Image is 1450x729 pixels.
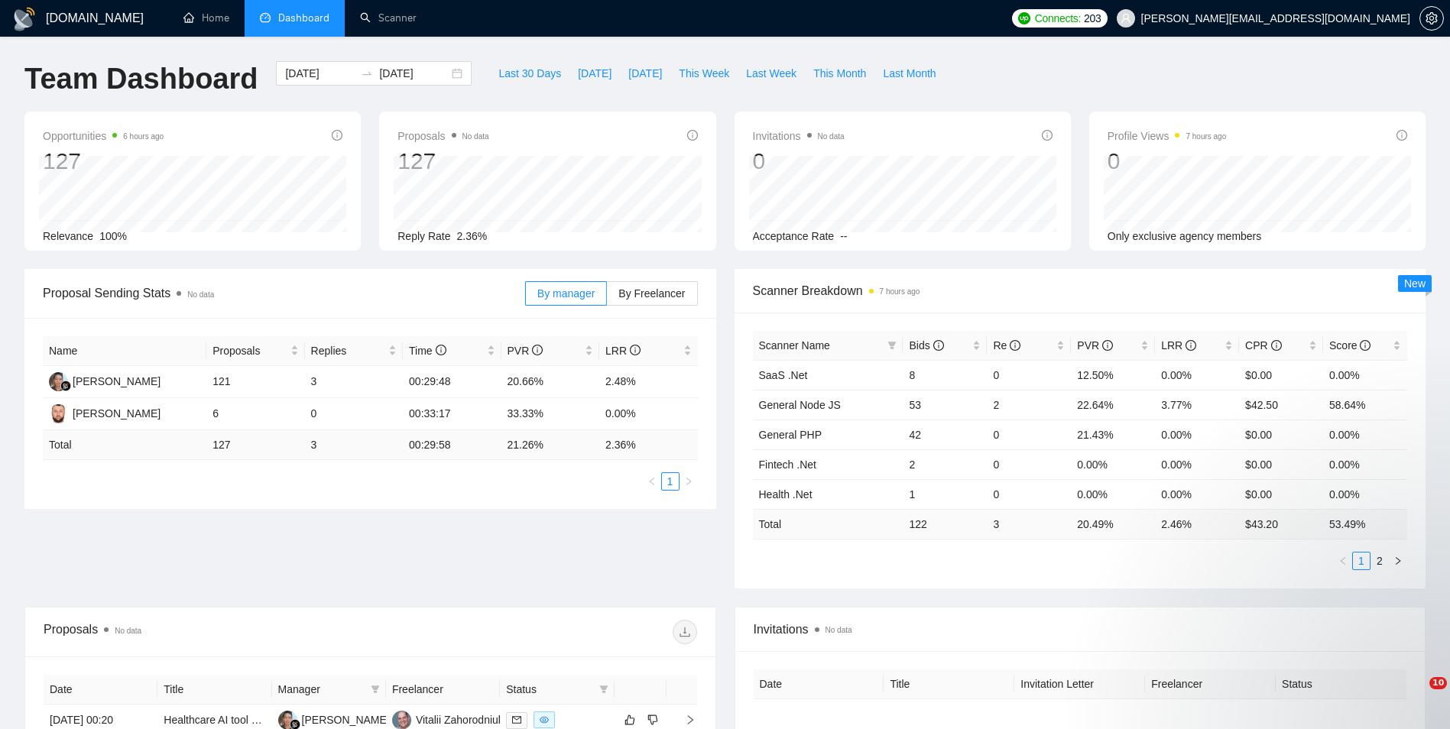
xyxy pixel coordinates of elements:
[397,147,488,176] div: 127
[123,132,164,141] time: 6 hours ago
[1014,669,1145,699] th: Invitation Letter
[1155,390,1239,420] td: 3.77%
[1323,479,1407,509] td: 0.00%
[1161,339,1196,352] span: LRR
[753,147,845,176] div: 0
[43,127,164,145] span: Opportunities
[462,132,489,141] span: No data
[1155,420,1239,449] td: 0.00%
[599,685,608,694] span: filter
[1419,6,1444,31] button: setting
[164,714,407,726] a: Healthcare AI tool aggregator website development
[840,230,847,242] span: --
[49,404,68,423] img: ST
[1353,552,1370,569] a: 1
[73,405,161,422] div: [PERSON_NAME]
[753,127,845,145] span: Invitations
[403,366,501,398] td: 00:29:48
[397,230,450,242] span: Reply Rate
[278,713,390,725] a: TH[PERSON_NAME]
[43,230,93,242] span: Relevance
[1323,449,1407,479] td: 0.00%
[305,336,403,366] th: Replies
[987,390,1071,420] td: 2
[630,345,641,355] span: info-circle
[409,345,446,357] span: Time
[436,345,446,355] span: info-circle
[49,372,68,391] img: TH
[805,61,874,86] button: This Month
[498,65,561,82] span: Last 30 Days
[818,132,845,141] span: No data
[43,430,206,460] td: Total
[1389,552,1407,570] button: right
[605,345,641,357] span: LRR
[416,711,504,728] div: Vitalii Zahorodniuk
[1323,390,1407,420] td: 58.64%
[1042,130,1053,141] span: info-circle
[643,472,661,491] li: Previous Page
[43,147,164,176] div: 127
[99,230,127,242] span: 100%
[1389,552,1407,570] li: Next Page
[1239,360,1323,390] td: $0.00
[457,230,488,242] span: 2.36%
[933,340,944,351] span: info-circle
[1108,230,1262,242] span: Only exclusive agency members
[1108,147,1227,176] div: 0
[578,65,611,82] span: [DATE]
[206,366,304,398] td: 121
[361,67,373,79] span: to
[759,429,822,441] a: General PHP
[305,398,403,430] td: 0
[1102,340,1113,351] span: info-circle
[332,130,342,141] span: info-circle
[278,681,365,698] span: Manager
[884,669,1014,699] th: Title
[1323,509,1407,539] td: 53.49 %
[206,430,304,460] td: 127
[183,11,229,24] a: homeHome
[60,381,71,391] img: gigradar-bm.png
[987,479,1071,509] td: 0
[212,342,287,359] span: Proposals
[620,61,670,86] button: [DATE]
[1245,339,1281,352] span: CPR
[206,398,304,430] td: 6
[738,61,805,86] button: Last Week
[260,12,271,23] span: dashboard
[1323,360,1407,390] td: 0.00%
[643,472,661,491] button: left
[599,430,698,460] td: 2.36 %
[1071,479,1155,509] td: 0.00%
[490,61,569,86] button: Last 30 Days
[987,420,1071,449] td: 0
[1393,556,1403,565] span: right
[884,334,900,357] span: filter
[1338,556,1348,565] span: left
[44,675,157,705] th: Date
[753,230,835,242] span: Acceptance Rate
[903,390,987,420] td: 53
[1396,130,1407,141] span: info-circle
[1239,509,1323,539] td: $ 43.20
[1352,552,1371,570] li: 1
[753,509,903,539] td: Total
[1429,677,1447,689] span: 10
[874,61,944,86] button: Last Month
[361,67,373,79] span: swap-right
[987,449,1071,479] td: 0
[903,360,987,390] td: 8
[73,373,161,390] div: [PERSON_NAME]
[272,675,386,705] th: Manager
[1398,677,1435,714] iframe: Intercom live chat
[1371,552,1389,570] li: 2
[403,430,501,460] td: 00:29:58
[1108,127,1227,145] span: Profile Views
[305,366,403,398] td: 3
[24,61,258,97] h1: Team Dashboard
[278,11,329,24] span: Dashboard
[1035,10,1081,27] span: Connects:
[1186,132,1226,141] time: 7 hours ago
[1071,390,1155,420] td: 22.64%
